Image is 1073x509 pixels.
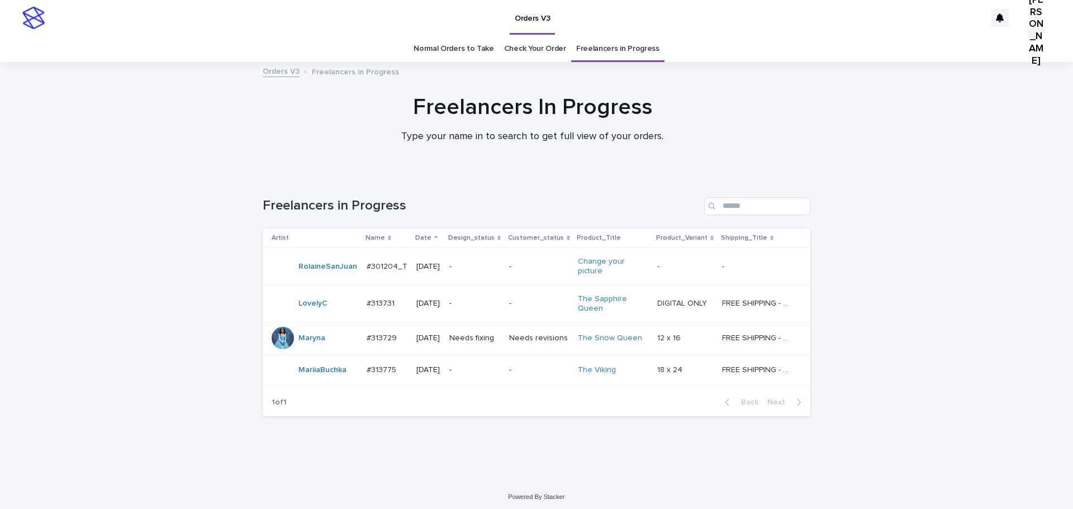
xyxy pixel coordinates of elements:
p: Needs fixing [449,334,500,343]
p: - [449,262,500,272]
p: - [509,262,569,272]
p: [DATE] [416,365,440,375]
p: - [449,299,500,308]
p: - [722,260,727,272]
a: Normal Orders to Take [414,36,494,62]
p: 12 x 16 [657,331,683,343]
p: FREE SHIPPING - preview in 1-2 business days, after your approval delivery will take 5-10 b.d. [722,331,794,343]
a: Freelancers in Progress [576,36,659,62]
p: Product_Variant [656,232,708,244]
p: #313731 [367,297,397,308]
p: Freelancers in Progress [312,65,399,77]
p: - [509,365,569,375]
p: [DATE] [416,334,440,343]
p: #301204_T [367,260,410,272]
a: The Snow Queen [578,334,642,343]
a: Orders V3 [263,64,300,77]
a: The Viking [578,365,616,375]
a: Maryna [298,334,325,343]
p: - [657,260,662,272]
p: FREE SHIPPING - preview in 1-2 business days, after your approval delivery will take 5-10 b.d. [722,297,794,308]
tr: MariiaBuchka #313775#313775 [DATE]--The Viking 18 x 2418 x 24 FREE SHIPPING - preview in 1-2 busi... [263,354,810,386]
p: Needs revisions [509,334,569,343]
a: LovelyC [298,299,327,308]
p: Customer_status [508,232,564,244]
p: [DATE] [416,262,440,272]
p: Name [365,232,385,244]
p: Date [415,232,431,244]
p: DIGITAL ONLY [657,297,709,308]
img: stacker-logo-s-only.png [22,7,45,29]
span: Next [767,398,792,406]
tr: RolaineSanJuan #301204_T#301204_T [DATE]--Change your picture -- -- [263,248,810,286]
p: Type your name in to search to get full view of your orders. [309,131,756,143]
a: Change your picture [578,257,648,276]
p: - [449,365,500,375]
p: - [509,299,569,308]
a: RolaineSanJuan [298,262,357,272]
p: Artist [272,232,289,244]
h1: Freelancers in Progress [263,198,700,214]
a: MariiaBuchka [298,365,346,375]
p: Design_status [448,232,495,244]
tr: Maryna #313729#313729 [DATE]Needs fixingNeeds revisionsThe Snow Queen 12 x 1612 x 16 FREE SHIPPIN... [263,322,810,354]
div: [PERSON_NAME] [1027,22,1045,40]
p: 18 x 24 [657,363,685,375]
tr: LovelyC #313731#313731 [DATE]--The Sapphire Queen DIGITAL ONLYDIGITAL ONLY FREE SHIPPING - previe... [263,285,810,322]
button: Next [763,397,810,407]
span: Back [734,398,758,406]
button: Back [716,397,763,407]
h1: Freelancers In Progress [259,94,806,121]
p: FREE SHIPPING - preview in 1-2 business days, after your approval delivery will take 5-10 b.d. [722,363,794,375]
p: #313729 [367,331,399,343]
input: Search [704,197,810,215]
p: 1 of 1 [263,389,296,416]
p: [DATE] [416,299,440,308]
a: The Sapphire Queen [578,294,648,313]
p: Product_Title [577,232,621,244]
p: #313775 [367,363,398,375]
a: Powered By Stacker [508,493,564,500]
p: Shipping_Title [721,232,767,244]
a: Check Your Order [504,36,566,62]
